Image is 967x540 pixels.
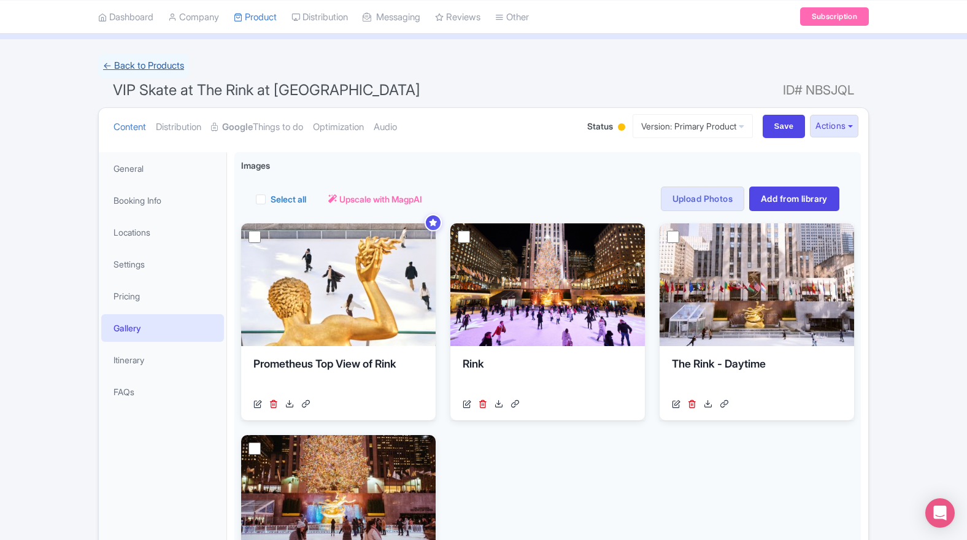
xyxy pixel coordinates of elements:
label: Select all [271,193,306,206]
input: Save [763,115,806,138]
a: Pricing [101,282,224,310]
div: The Rink - Daytime [672,356,842,393]
a: Audio [374,108,397,147]
a: Upload Photos [661,187,744,211]
a: Itinerary [101,346,224,374]
a: General [101,155,224,182]
span: VIP Skate at The Rink at [GEOGRAPHIC_DATA] [113,81,420,99]
span: ID# NBSJQL [783,78,854,102]
a: Distribution [156,108,201,147]
a: GoogleThings to do [211,108,303,147]
a: Upscale with MagpAI [328,193,422,206]
a: Locations [101,218,224,246]
div: Building [615,118,628,137]
a: Gallery [101,314,224,342]
span: Upscale with MagpAI [339,193,422,206]
a: Settings [101,250,224,278]
div: Rink [463,356,633,393]
span: Status [587,120,613,133]
a: FAQs [101,378,224,406]
a: Content [114,108,146,147]
button: Actions [810,115,858,137]
div: Open Intercom Messenger [925,498,955,528]
a: Subscription [800,7,869,26]
a: Optimization [313,108,364,147]
a: Booking Info [101,187,224,214]
div: Prometheus Top View of Rink [253,356,423,393]
a: ← Back to Products [98,54,189,78]
strong: Google [222,120,253,134]
a: Add from library [749,187,839,211]
span: Images [241,159,270,172]
a: Version: Primary Product [633,114,753,138]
